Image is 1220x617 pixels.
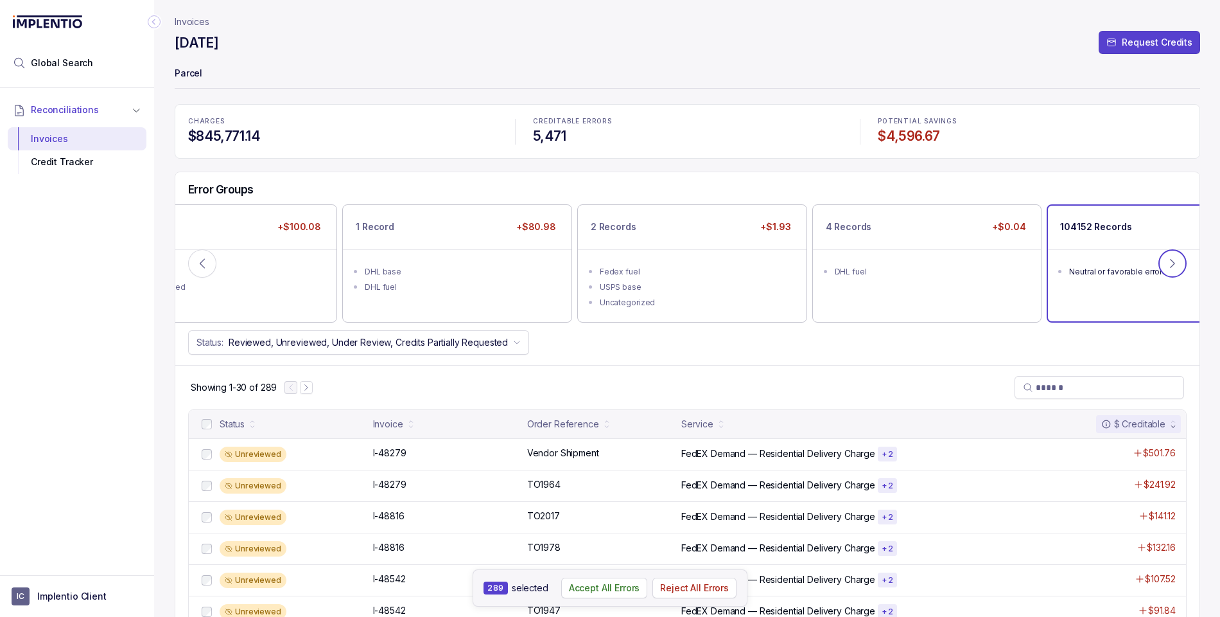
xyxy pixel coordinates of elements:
[681,573,875,586] p: FedEX Demand — Residential Delivery Charge
[1122,36,1192,49] p: Request Credits
[882,544,893,554] p: + 2
[220,418,245,431] div: Status
[130,265,322,278] div: Fedex fuel
[591,220,636,233] p: 2 Records
[1101,418,1165,431] div: $ Creditable
[1143,447,1176,460] p: $501.76
[12,587,30,605] span: User initials
[373,573,406,586] p: I-48542
[373,541,405,554] p: I-48816
[1147,541,1176,554] p: $132.16
[373,418,403,431] div: Invoice
[202,449,212,460] input: checkbox-checkbox
[191,381,277,394] div: Remaining page entries
[18,150,136,174] div: Credit Tracker
[31,103,99,116] span: Reconciliations
[882,607,893,617] p: + 2
[229,336,508,349] p: Reviewed, Unreviewed, Under Review, Credits Partially Requested
[514,218,559,236] p: +$80.98
[660,582,729,595] p: Reject All Errors
[373,478,406,491] p: I-48279
[175,15,209,28] nav: breadcrumb
[600,296,792,309] div: Uncategorized
[527,447,599,460] p: Vendor Shipment
[527,510,560,523] p: TO2017
[191,381,277,394] p: Showing 1-30 of 289
[202,481,212,491] input: checkbox-checkbox
[1060,220,1131,233] p: 104152 Records
[487,583,504,593] p: 289
[1144,478,1176,491] p: $241.92
[878,118,1187,125] p: POTENTIAL SAVINGS
[484,582,508,595] span: Number selected
[12,587,143,605] button: User initialsImplentio Client
[758,218,793,236] p: +$1.93
[882,449,893,460] p: + 2
[527,541,561,554] p: TO1978
[600,281,792,294] div: USPS base
[202,575,212,586] input: checkbox-checkbox
[275,218,324,236] p: +$100.08
[512,582,548,595] p: selected
[220,573,286,588] div: Unreviewed
[652,578,736,598] button: Reject All Errors
[130,281,322,294] div: Uncategorized
[8,125,146,177] div: Reconciliations
[356,220,394,233] p: 1 Record
[146,14,162,30] div: Collapse Icon
[835,265,1027,278] div: DHL fuel
[188,118,497,125] p: CHARGES
[196,336,223,349] p: Status:
[600,265,792,278] div: Fedex fuel
[882,512,893,523] p: + 2
[202,419,212,429] input: checkbox-checkbox
[188,127,497,145] h4: $845,771.14
[373,604,406,617] p: I-48542
[681,418,713,431] div: Service
[681,542,875,555] p: FedEX Demand — Residential Delivery Charge
[373,447,406,460] p: I-48279
[1149,510,1176,523] p: $141.12
[1099,31,1200,54] button: Request Credits
[365,265,557,278] div: DHL base
[681,447,875,460] p: FedEX Demand — Residential Delivery Charge
[561,578,648,598] button: Accept All Errors
[527,418,599,431] div: Order Reference
[220,478,286,494] div: Unreviewed
[882,481,893,491] p: + 2
[202,512,212,523] input: checkbox-checkbox
[188,330,529,355] button: Status:Reviewed, Unreviewed, Under Review, Credits Partially Requested
[220,447,286,462] div: Unreviewed
[18,127,136,150] div: Invoices
[1148,604,1176,617] p: $91.84
[826,220,872,233] p: 4 Records
[569,582,640,595] p: Accept All Errors
[188,183,254,197] h5: Error Groups
[202,607,212,617] input: checkbox-checkbox
[989,218,1028,236] p: +$0.04
[878,127,1187,145] h4: $4,596.67
[300,381,313,394] button: Next Page
[202,544,212,554] input: checkbox-checkbox
[220,541,286,557] div: Unreviewed
[882,575,893,586] p: + 2
[175,15,209,28] a: Invoices
[681,479,875,492] p: FedEX Demand — Residential Delivery Charge
[1145,573,1176,586] p: $107.52
[8,96,146,124] button: Reconciliations
[373,510,405,523] p: I-48816
[681,510,875,523] p: FedEX Demand — Residential Delivery Charge
[31,57,93,69] span: Global Search
[175,34,218,52] h4: [DATE]
[365,281,557,294] div: DHL fuel
[37,590,107,603] p: Implentio Client
[220,510,286,525] div: Unreviewed
[533,118,842,125] p: CREDITABLE ERRORS
[533,127,842,145] h4: 5,471
[527,478,561,491] p: TO1964
[527,604,561,617] p: TO1947
[175,62,1200,87] p: Parcel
